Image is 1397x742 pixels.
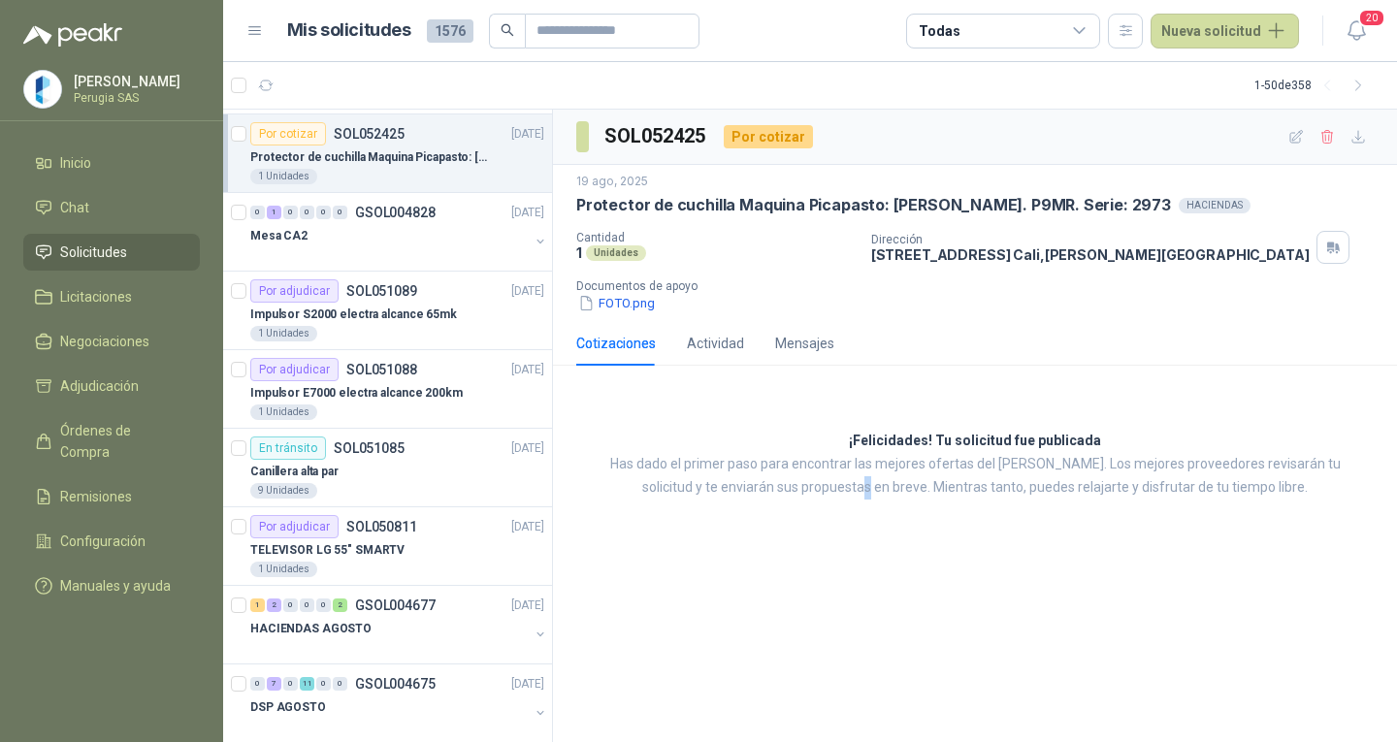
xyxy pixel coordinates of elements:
[1339,14,1374,48] button: 20
[250,384,463,403] p: Impulsor E7000 electra alcance 200km
[586,245,646,261] div: Unidades
[287,16,411,45] h1: Mis solicitudes
[250,227,308,245] p: Mesa CA2
[849,430,1101,453] h3: ¡Felicidades! Tu solicitud fue publicada
[250,541,405,560] p: TELEVISOR LG 55" SMARTV
[871,246,1310,263] p: [STREET_ADDRESS] Cali , [PERSON_NAME][GEOGRAPHIC_DATA]
[60,531,146,552] span: Configuración
[23,523,200,560] a: Configuración
[334,441,405,455] p: SOL051085
[60,152,91,174] span: Inicio
[223,350,552,429] a: Por adjudicarSOL051088[DATE] Impulsor E7000 electra alcance 200km1 Unidades
[250,620,372,638] p: HACIENDAS AGOSTO
[511,125,544,144] p: [DATE]
[346,363,417,376] p: SOL051088
[223,114,552,193] a: Por cotizarSOL052425[DATE] Protector de cuchilla Maquina Picapasto: [PERSON_NAME]. P9MR. Serie: 2...
[223,429,552,507] a: En tránsitoSOL051085[DATE] Canillera alta par9 Unidades
[23,145,200,181] a: Inicio
[23,567,200,604] a: Manuales y ayuda
[250,594,548,656] a: 1 2 0 0 0 2 GSOL004677[DATE] HACIENDAS AGOSTO
[300,677,314,691] div: 11
[250,404,317,420] div: 1 Unidades
[576,293,657,313] button: FOTO.png
[250,306,457,324] p: Impulsor S2000 electra alcance 65mk
[576,231,856,244] p: Cantidad
[60,286,132,307] span: Licitaciones
[919,20,959,42] div: Todas
[60,575,171,597] span: Manuales y ayuda
[24,71,61,108] img: Company Logo
[871,233,1310,246] p: Dirección
[355,598,436,612] p: GSOL004677
[250,169,317,184] div: 1 Unidades
[283,598,298,612] div: 0
[74,75,195,88] p: [PERSON_NAME]
[316,206,331,219] div: 0
[724,125,813,148] div: Por cotizar
[250,483,317,499] div: 9 Unidades
[250,463,339,481] p: Canillera alta par
[427,19,473,43] span: 1576
[1358,9,1385,27] span: 20
[316,677,331,691] div: 0
[576,195,1171,215] p: Protector de cuchilla Maquina Picapasto: [PERSON_NAME]. P9MR. Serie: 2973
[267,677,281,691] div: 7
[346,520,417,533] p: SOL050811
[501,23,514,37] span: search
[511,204,544,222] p: [DATE]
[23,368,200,404] a: Adjudicación
[60,420,181,463] span: Órdenes de Compra
[223,272,552,350] a: Por adjudicarSOL051089[DATE] Impulsor S2000 electra alcance 65mk1 Unidades
[576,244,582,261] p: 1
[1254,70,1374,101] div: 1 - 50 de 358
[250,677,265,691] div: 0
[283,677,298,691] div: 0
[250,201,548,263] a: 0 1 0 0 0 0 GSOL004828[DATE] Mesa CA2
[511,597,544,615] p: [DATE]
[300,206,314,219] div: 0
[333,677,347,691] div: 0
[23,23,122,47] img: Logo peakr
[1179,198,1251,213] div: HACIENDAS
[60,242,127,263] span: Solicitudes
[687,333,744,354] div: Actividad
[283,206,298,219] div: 0
[60,197,89,218] span: Chat
[333,206,347,219] div: 0
[23,278,200,315] a: Licitaciones
[250,122,326,145] div: Por cotizar
[775,333,834,354] div: Mensajes
[23,478,200,515] a: Remisiones
[250,436,326,460] div: En tránsito
[23,234,200,271] a: Solicitudes
[511,282,544,301] p: [DATE]
[250,148,492,167] p: Protector de cuchilla Maquina Picapasto: [PERSON_NAME]. P9MR. Serie: 2973
[601,453,1348,500] p: Has dado el primer paso para encontrar las mejores ofertas del [PERSON_NAME]. Los mejores proveed...
[334,127,405,141] p: SOL052425
[355,206,436,219] p: GSOL004828
[300,598,314,612] div: 0
[250,358,339,381] div: Por adjudicar
[60,331,149,352] span: Negociaciones
[23,412,200,470] a: Órdenes de Compra
[511,361,544,379] p: [DATE]
[267,206,281,219] div: 1
[346,284,417,298] p: SOL051089
[267,598,281,612] div: 2
[223,507,552,586] a: Por adjudicarSOL050811[DATE] TELEVISOR LG 55" SMARTV1 Unidades
[74,92,195,104] p: Perugia SAS
[60,486,132,507] span: Remisiones
[23,323,200,360] a: Negociaciones
[60,375,139,397] span: Adjudicación
[511,518,544,536] p: [DATE]
[250,698,326,717] p: DSP AGOSTO
[1151,14,1299,48] button: Nueva solicitud
[511,675,544,694] p: [DATE]
[250,206,265,219] div: 0
[576,333,656,354] div: Cotizaciones
[576,279,1389,293] p: Documentos de apoyo
[333,598,347,612] div: 2
[23,189,200,226] a: Chat
[576,173,648,191] p: 19 ago, 2025
[250,515,339,538] div: Por adjudicar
